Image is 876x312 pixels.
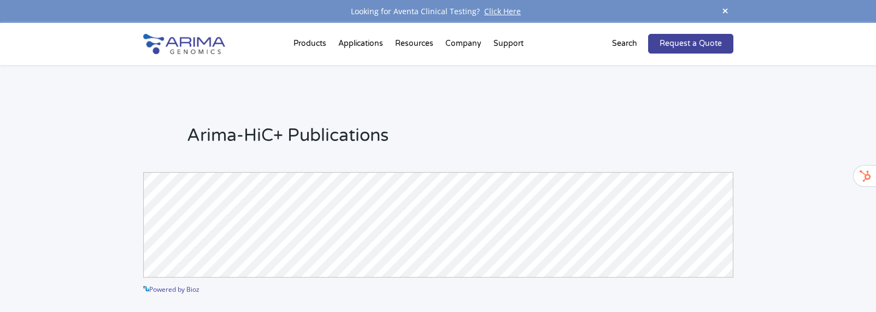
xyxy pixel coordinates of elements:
a: Click Here [480,6,525,16]
img: powered by bioz [143,286,149,292]
a: Request a Quote [648,34,733,54]
h2: Arima-HiC+ Publications [187,123,733,156]
img: Arima-Genomics-logo [143,34,225,54]
p: Search [612,37,637,51]
a: Powered by Bioz [143,285,199,294]
div: Looking for Aventa Clinical Testing? [143,4,733,19]
a: See more details on Bioz [658,281,733,296]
